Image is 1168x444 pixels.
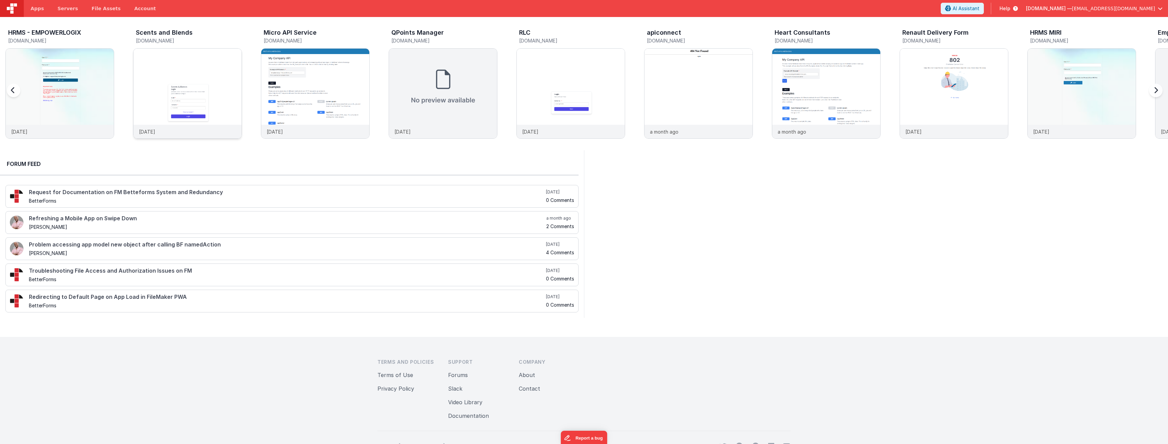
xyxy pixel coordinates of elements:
[999,5,1010,12] span: Help
[31,5,44,12] span: Apps
[391,38,497,43] h5: [DOMAIN_NAME]
[546,198,574,203] h5: 0 Comments
[29,198,545,203] h5: BetterForms
[5,290,579,312] a: Redirecting to Default Page on App Load in FileMaker PWA BetterForms [DATE] 0 Comments
[5,263,579,286] a: Troubleshooting File Access and Authorization Issues on FM BetterForms [DATE] 0 Comments
[902,29,969,36] h3: Renault Delivery Form
[546,250,574,255] h5: 4 Comments
[775,29,830,36] h3: Heart Consultants
[546,268,574,273] h5: [DATE]
[29,277,545,282] h5: BetterForms
[29,189,545,195] h4: Request for Documentation on FM Betteforms System and Redundancy
[519,372,535,378] a: About
[647,29,681,36] h3: apiconnect
[647,38,753,43] h5: [DOMAIN_NAME]
[519,371,535,379] button: About
[10,294,23,308] img: 295_2.png
[448,371,468,379] button: Forums
[10,242,23,255] img: 411_2.png
[92,5,121,12] span: File Assets
[1026,5,1163,12] button: [DOMAIN_NAME] — [EMAIL_ADDRESS][DOMAIN_NAME]
[778,128,806,135] p: a month ago
[29,268,545,274] h4: Troubleshooting File Access and Authorization Issues on FM
[546,294,574,300] h5: [DATE]
[448,359,508,365] h3: Support
[546,302,574,307] h5: 0 Comments
[902,38,1008,43] h5: [DOMAIN_NAME]
[519,359,579,365] h3: Company
[10,189,23,203] img: 295_2.png
[8,38,114,43] h5: [DOMAIN_NAME]
[546,276,574,281] h5: 0 Comments
[136,38,242,43] h5: [DOMAIN_NAME]
[5,185,579,208] a: Request for Documentation on FM Betteforms System and Redundancy BetterForms [DATE] 0 Comments
[10,268,23,281] img: 295_2.png
[775,38,881,43] h5: [DOMAIN_NAME]
[519,38,625,43] h5: [DOMAIN_NAME]
[57,5,78,12] span: Servers
[377,359,437,365] h3: Terms and Policies
[1030,38,1136,43] h5: [DOMAIN_NAME]
[5,211,579,234] a: Refreshing a Mobile App on Swipe Down [PERSON_NAME] a month ago 2 Comments
[546,189,574,195] h5: [DATE]
[546,224,574,229] h5: 2 Comments
[391,29,444,36] h3: QPoints Manager
[448,412,489,420] button: Documentation
[953,5,979,12] span: AI Assistant
[1072,5,1155,12] span: [EMAIL_ADDRESS][DOMAIN_NAME]
[650,128,678,135] p: a month ago
[5,237,579,260] a: Problem accessing app model new object after calling BF namedAction [PERSON_NAME] [DATE] 4 Comments
[519,385,540,393] button: Contact
[546,242,574,247] h5: [DATE]
[546,216,574,221] h5: a month ago
[29,251,545,256] h5: [PERSON_NAME]
[448,385,462,392] a: Slack
[29,303,545,308] h5: BetterForms
[139,128,155,135] p: [DATE]
[377,372,413,378] a: Terms of Use
[941,3,984,14] button: AI Assistant
[1030,29,1062,36] h3: HRMS MIRI
[448,398,482,406] button: Video Library
[1026,5,1072,12] span: [DOMAIN_NAME] —
[10,216,23,229] img: 411_2.png
[264,38,370,43] h5: [DOMAIN_NAME]
[905,128,922,135] p: [DATE]
[448,385,462,393] button: Slack
[29,294,545,300] h4: Redirecting to Default Page on App Load in FileMaker PWA
[519,29,530,36] h3: RLC
[1033,128,1049,135] p: [DATE]
[377,385,414,392] a: Privacy Policy
[136,29,193,36] h3: Scents and Blends
[394,128,411,135] p: [DATE]
[522,128,538,135] p: [DATE]
[267,128,283,135] p: [DATE]
[264,29,317,36] h3: Micro API Service
[29,216,545,222] h4: Refreshing a Mobile App on Swipe Down
[29,242,545,248] h4: Problem accessing app model new object after calling BF namedAction
[8,29,81,36] h3: HRMS - EMPOWERLOGIX
[7,160,572,168] h2: Forum Feed
[29,224,545,229] h5: [PERSON_NAME]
